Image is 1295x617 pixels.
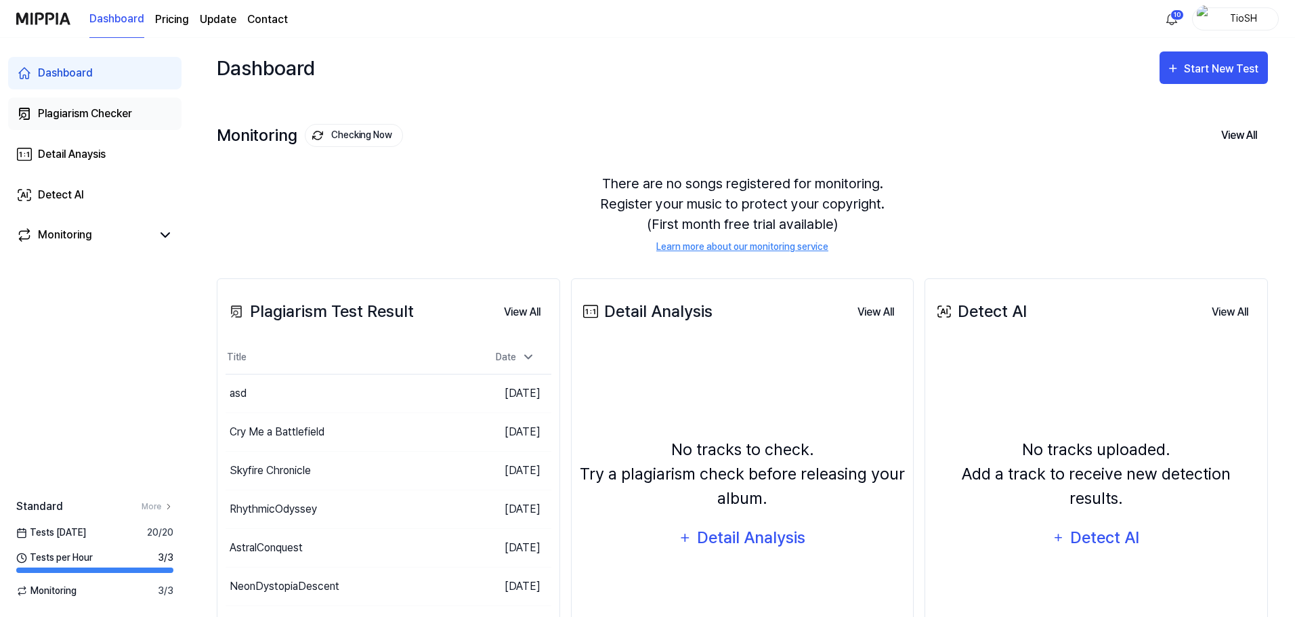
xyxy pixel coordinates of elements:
[493,298,551,326] a: View All
[1201,298,1259,326] a: View All
[38,65,93,81] div: Dashboard
[1160,51,1268,84] button: Start New Test
[158,551,173,565] span: 3 / 3
[493,299,551,326] button: View All
[580,438,906,511] div: No tracks to check. Try a plagiarism check before releasing your album.
[1201,299,1259,326] button: View All
[155,12,189,28] button: Pricing
[230,540,303,556] div: AstralConquest
[16,584,77,598] span: Monitoring
[1044,522,1149,554] button: Detect AI
[217,157,1268,270] div: There are no songs registered for monitoring. Register your music to protect your copyright. (Fir...
[38,227,92,243] div: Monitoring
[305,124,403,147] button: Checking Now
[247,12,288,28] a: Contact
[847,299,905,326] button: View All
[490,346,540,368] div: Date
[312,130,323,141] img: monitoring Icon
[38,146,106,163] div: Detail Anaysis
[230,501,317,517] div: RhythmicOdyssey
[217,51,315,84] div: Dashboard
[1197,5,1213,33] img: profile
[470,528,551,567] td: [DATE]
[847,298,905,326] a: View All
[217,124,403,147] div: Monitoring
[470,374,551,412] td: [DATE]
[1192,7,1279,30] button: profileTioSH
[470,567,551,605] td: [DATE]
[1210,121,1268,150] button: View All
[16,227,152,243] a: Monitoring
[1161,8,1183,30] button: 알림10
[8,57,182,89] a: Dashboard
[147,526,173,540] span: 20 / 20
[933,438,1259,511] div: No tracks uploaded. Add a track to receive new detection results.
[158,584,173,598] span: 3 / 3
[230,424,324,440] div: Cry Me a Battlefield
[8,98,182,130] a: Plagiarism Checker
[226,299,414,324] div: Plagiarism Test Result
[580,299,713,324] div: Detail Analysis
[470,451,551,490] td: [DATE]
[470,412,551,451] td: [DATE]
[670,522,815,554] button: Detail Analysis
[38,106,132,122] div: Plagiarism Checker
[1184,60,1261,78] div: Start New Test
[89,1,144,38] a: Dashboard
[16,498,63,515] span: Standard
[696,525,807,551] div: Detail Analysis
[1164,11,1180,27] img: 알림
[226,341,470,374] th: Title
[142,501,173,513] a: More
[1170,9,1184,20] div: 10
[656,240,828,254] a: Learn more about our monitoring service
[1069,525,1141,551] div: Detect AI
[1217,11,1270,26] div: TioSH
[8,138,182,171] a: Detail Anaysis
[230,578,339,595] div: NeonDystopiaDescent
[230,463,311,479] div: Skyfire Chronicle
[200,12,236,28] a: Update
[38,187,84,203] div: Detect AI
[16,526,86,540] span: Tests [DATE]
[470,490,551,528] td: [DATE]
[16,551,93,565] span: Tests per Hour
[8,179,182,211] a: Detect AI
[933,299,1027,324] div: Detect AI
[230,385,247,402] div: asd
